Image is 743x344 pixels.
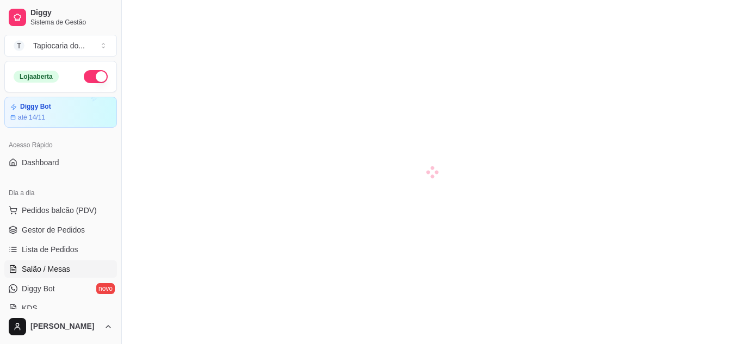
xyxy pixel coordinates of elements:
[4,154,117,171] a: Dashboard
[18,113,45,122] article: até 14/11
[22,224,85,235] span: Gestor de Pedidos
[4,136,117,154] div: Acesso Rápido
[30,8,113,18] span: Diggy
[30,18,113,27] span: Sistema de Gestão
[4,184,117,202] div: Dia a dia
[4,221,117,239] a: Gestor de Pedidos
[4,241,117,258] a: Lista de Pedidos
[4,260,117,278] a: Salão / Mesas
[4,202,117,219] button: Pedidos balcão (PDV)
[4,35,117,57] button: Select a team
[22,283,55,294] span: Diggy Bot
[4,4,117,30] a: DiggySistema de Gestão
[4,280,117,297] a: Diggy Botnovo
[30,322,100,332] span: [PERSON_NAME]
[22,303,38,314] span: KDS
[4,314,117,340] button: [PERSON_NAME]
[20,103,51,111] article: Diggy Bot
[22,205,97,216] span: Pedidos balcão (PDV)
[14,40,24,51] span: T
[4,97,117,128] a: Diggy Botaté 14/11
[84,70,108,83] button: Alterar Status
[22,264,70,274] span: Salão / Mesas
[4,299,117,317] a: KDS
[22,244,78,255] span: Lista de Pedidos
[14,71,59,83] div: Loja aberta
[22,157,59,168] span: Dashboard
[33,40,85,51] div: Tapiocaria do ...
